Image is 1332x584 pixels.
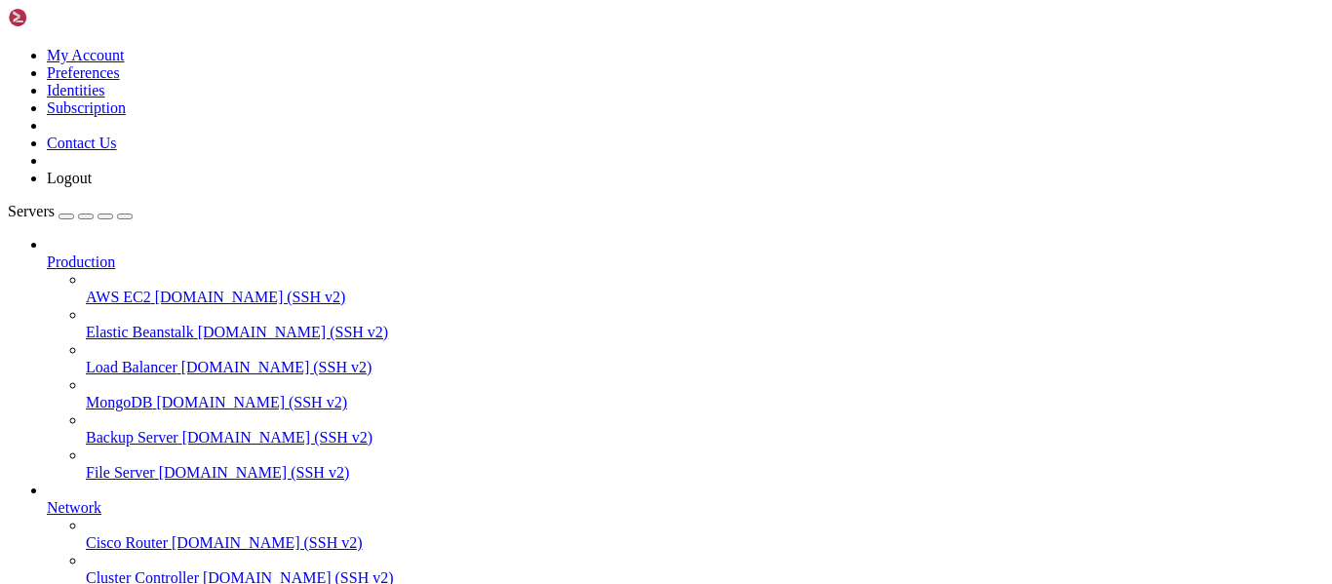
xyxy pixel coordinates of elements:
span: Load Balancer [86,359,177,375]
a: Elastic Beanstalk [DOMAIN_NAME] (SSH v2) [86,324,1324,341]
span: [DOMAIN_NAME] (SSH v2) [159,464,350,481]
span: Network [47,499,101,516]
span: [DOMAIN_NAME] (SSH v2) [155,289,346,305]
li: Cisco Router [DOMAIN_NAME] (SSH v2) [86,517,1324,552]
a: Load Balancer [DOMAIN_NAME] (SSH v2) [86,359,1324,376]
span: [DOMAIN_NAME] (SSH v2) [156,394,347,410]
a: Subscription [47,99,126,116]
a: Preferences [47,64,120,81]
span: [DOMAIN_NAME] (SSH v2) [182,429,373,446]
a: Production [47,253,1324,271]
span: File Server [86,464,155,481]
a: Backup Server [DOMAIN_NAME] (SSH v2) [86,429,1324,447]
a: File Server [DOMAIN_NAME] (SSH v2) [86,464,1324,482]
span: AWS EC2 [86,289,151,305]
li: Elastic Beanstalk [DOMAIN_NAME] (SSH v2) [86,306,1324,341]
a: Network [47,499,1324,517]
a: Identities [47,82,105,98]
span: Cisco Router [86,534,168,551]
a: AWS EC2 [DOMAIN_NAME] (SSH v2) [86,289,1324,306]
span: Elastic Beanstalk [86,324,194,340]
li: Backup Server [DOMAIN_NAME] (SSH v2) [86,411,1324,447]
a: My Account [47,47,125,63]
span: Production [47,253,115,270]
a: Logout [47,170,92,186]
a: Contact Us [47,135,117,151]
a: Servers [8,203,133,219]
li: AWS EC2 [DOMAIN_NAME] (SSH v2) [86,271,1324,306]
li: Production [47,236,1324,482]
li: Load Balancer [DOMAIN_NAME] (SSH v2) [86,341,1324,376]
span: [DOMAIN_NAME] (SSH v2) [172,534,363,551]
a: MongoDB [DOMAIN_NAME] (SSH v2) [86,394,1324,411]
span: Backup Server [86,429,178,446]
a: Cisco Router [DOMAIN_NAME] (SSH v2) [86,534,1324,552]
img: Shellngn [8,8,120,27]
li: MongoDB [DOMAIN_NAME] (SSH v2) [86,376,1324,411]
span: MongoDB [86,394,152,410]
span: [DOMAIN_NAME] (SSH v2) [181,359,372,375]
span: Servers [8,203,55,219]
span: [DOMAIN_NAME] (SSH v2) [198,324,389,340]
li: File Server [DOMAIN_NAME] (SSH v2) [86,447,1324,482]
